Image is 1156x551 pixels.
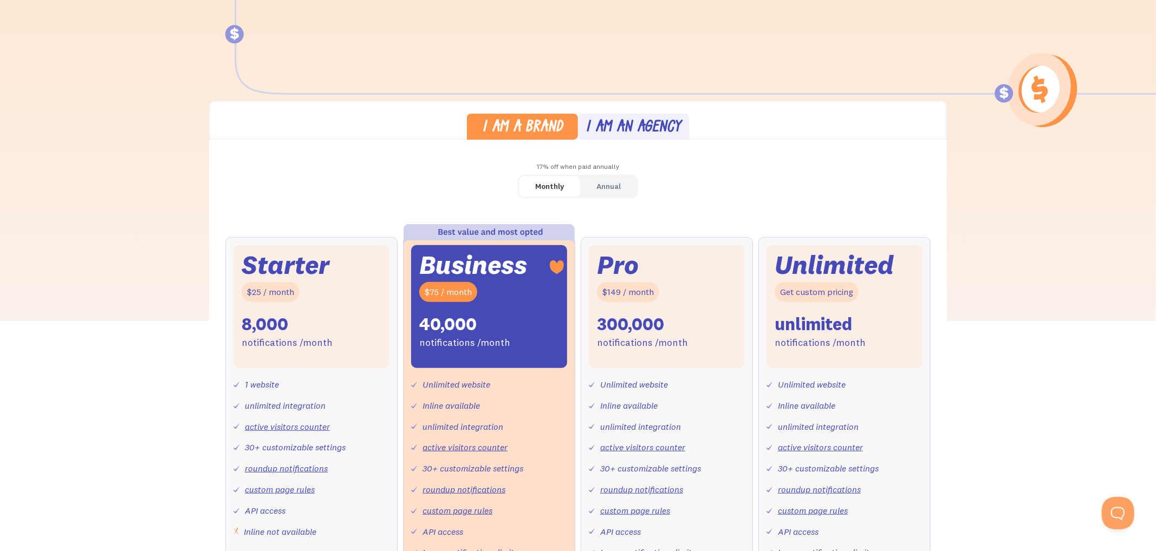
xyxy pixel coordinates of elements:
[245,463,328,474] a: roundup notifications
[245,440,346,455] div: 30+ customizable settings
[245,421,330,432] a: active visitors counter
[596,179,621,194] div: Annual
[245,503,285,519] div: API access
[600,398,658,414] div: Inline available
[419,313,477,336] div: 40,000
[423,461,523,476] div: 30+ customizable settings
[586,120,681,136] div: I am an agency
[775,335,866,351] div: notifications /month
[244,524,316,540] div: Inline not available
[600,419,681,435] div: unlimited integration
[423,398,480,414] div: Inline available
[778,505,848,516] a: custom page rules
[597,313,664,336] div: 300,000
[775,313,852,336] div: unlimited
[419,282,477,302] div: $75 / month
[423,419,503,435] div: unlimited integration
[482,120,563,136] div: I am a brand
[775,282,859,302] div: Get custom pricing
[1102,497,1134,529] iframe: Toggle Customer Support
[242,253,329,277] div: Starter
[597,335,688,351] div: notifications /month
[600,505,670,516] a: custom page rules
[778,484,861,495] a: roundup notifications
[419,335,510,351] div: notifications /month
[778,524,819,540] div: API access
[245,484,315,495] a: custom page rules
[600,524,641,540] div: API access
[775,253,894,277] div: Unlimited
[242,335,333,351] div: notifications /month
[242,313,288,336] div: 8,000
[600,461,701,476] div: 30+ customizable settings
[597,253,639,277] div: Pro
[423,524,463,540] div: API access
[597,282,659,302] div: $149 / month
[209,159,947,175] div: 17% off when paid annually
[245,377,279,392] div: 1 website
[600,442,685,452] a: active visitors counter
[242,282,300,302] div: $25 / month
[419,253,527,277] div: Business
[600,377,668,392] div: Unlimited website
[778,461,879,476] div: 30+ customizable settings
[778,398,835,414] div: Inline available
[778,442,863,452] a: active visitors counter
[245,398,326,414] div: unlimited integration
[423,505,492,516] a: custom page rules
[423,484,505,495] a: roundup notifications
[778,419,859,435] div: unlimited integration
[423,377,490,392] div: Unlimited website
[600,484,683,495] a: roundup notifications
[535,179,564,194] div: Monthly
[778,377,846,392] div: Unlimited website
[423,442,508,452] a: active visitors counter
